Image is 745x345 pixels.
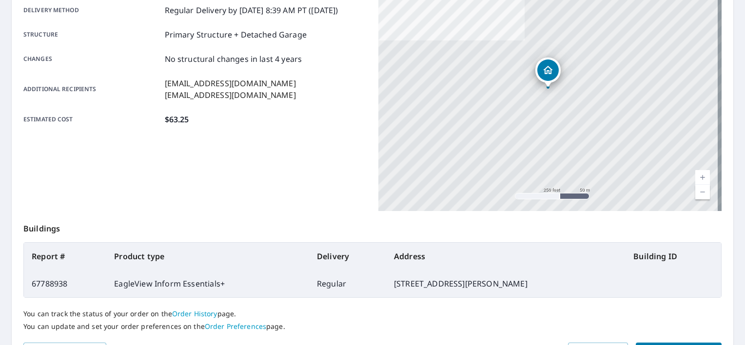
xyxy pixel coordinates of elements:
a: Order History [172,309,217,318]
p: Regular Delivery by [DATE] 8:39 AM PT ([DATE]) [165,4,338,16]
td: Regular [309,270,386,297]
th: Product type [106,243,309,270]
a: Current Level 17, Zoom In [695,170,710,185]
p: Estimated cost [23,114,161,125]
th: Building ID [626,243,721,270]
p: You can track the status of your order on the page. [23,309,722,318]
p: Delivery method [23,4,161,16]
p: [EMAIL_ADDRESS][DOMAIN_NAME] [165,89,296,101]
p: Changes [23,53,161,65]
th: Delivery [309,243,386,270]
p: No structural changes in last 4 years [165,53,302,65]
a: Current Level 17, Zoom Out [695,185,710,199]
p: Primary Structure + Detached Garage [165,29,307,40]
p: Additional recipients [23,77,161,101]
th: Report # [24,243,106,270]
th: Address [386,243,626,270]
td: [STREET_ADDRESS][PERSON_NAME] [386,270,626,297]
div: Dropped pin, building 1, Residential property, 1046 Hall Ave Saint Paul, MN 55118 [535,57,561,88]
td: EagleView Inform Essentials+ [106,270,309,297]
p: Buildings [23,211,722,242]
td: 67788938 [24,270,106,297]
a: Order Preferences [205,322,266,331]
p: [EMAIL_ADDRESS][DOMAIN_NAME] [165,77,296,89]
p: Structure [23,29,161,40]
p: $63.25 [165,114,189,125]
p: You can update and set your order preferences on the page. [23,322,722,331]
